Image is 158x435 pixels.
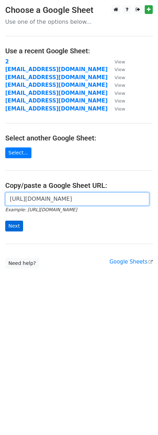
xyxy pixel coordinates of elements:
[108,90,125,96] a: View
[5,221,23,231] input: Next
[108,106,125,112] a: View
[5,59,9,65] a: 2
[5,82,108,88] a: [EMAIL_ADDRESS][DOMAIN_NAME]
[5,147,31,158] a: Select...
[5,98,108,104] a: [EMAIL_ADDRESS][DOMAIN_NAME]
[5,258,39,269] a: Need help?
[5,74,108,81] a: [EMAIL_ADDRESS][DOMAIN_NAME]
[108,59,125,65] a: View
[108,66,125,72] a: View
[115,83,125,88] small: View
[115,106,125,112] small: View
[5,207,77,212] small: Example: [URL][DOMAIN_NAME]
[123,402,158,435] div: Виджет чата
[115,98,125,104] small: View
[115,75,125,80] small: View
[5,106,108,112] a: [EMAIL_ADDRESS][DOMAIN_NAME]
[109,259,153,265] a: Google Sheets
[5,181,153,190] h4: Copy/paste a Google Sheet URL:
[115,59,125,64] small: View
[108,82,125,88] a: View
[115,67,125,72] small: View
[108,74,125,81] a: View
[108,98,125,104] a: View
[123,402,158,435] iframe: Chat Widget
[115,91,125,96] small: View
[5,18,153,25] p: Use one of the options below...
[5,47,153,55] h4: Use a recent Google Sheet:
[5,134,153,142] h4: Select another Google Sheet:
[5,5,153,15] h3: Choose a Google Sheet
[5,66,108,72] a: [EMAIL_ADDRESS][DOMAIN_NAME]
[5,192,149,206] input: Paste your Google Sheet URL here
[5,90,108,96] a: [EMAIL_ADDRESS][DOMAIN_NAME]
